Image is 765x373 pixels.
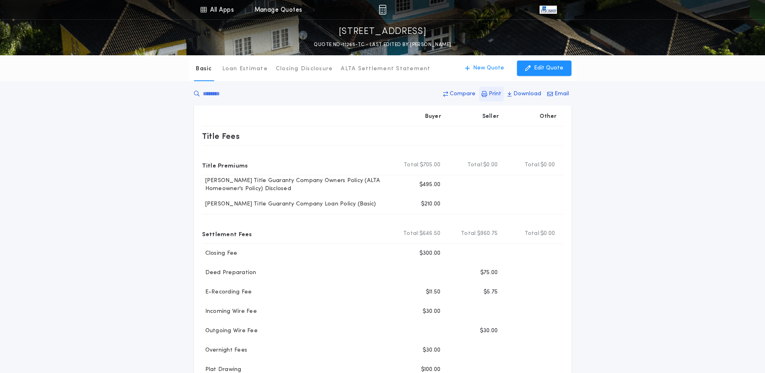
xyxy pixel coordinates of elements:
[202,177,390,193] p: [PERSON_NAME] Title Guaranty Company Owners Policy (ALTA Homeowner's Policy) Disclosed
[517,61,571,76] button: Edit Quote
[202,288,252,296] p: E-Recording Fee
[525,230,541,238] b: Total:
[461,230,477,238] b: Total:
[505,87,544,101] button: Download
[483,161,498,169] span: $0.00
[202,200,376,208] p: [PERSON_NAME] Title Guaranty Company Loan Policy (Basic)
[202,227,252,240] p: Settlement Fees
[222,65,268,73] p: Loan Estimate
[450,90,475,98] p: Compare
[202,130,240,142] p: Title Fees
[540,161,555,169] span: $0.00
[202,159,248,172] p: Title Premiums
[202,346,248,354] p: Overnight Fees
[202,269,256,277] p: Deed Preparation
[341,65,430,73] p: ALTA Settlement Statement
[540,6,557,14] img: vs-icon
[419,249,441,258] p: $300.00
[339,25,427,38] p: [STREET_ADDRESS]
[441,87,478,101] button: Compare
[419,181,441,189] p: $495.00
[379,5,386,15] img: img
[202,249,238,258] p: Closing Fee
[419,230,441,238] span: $646.50
[196,65,212,73] p: Basic
[457,61,512,76] button: New Quote
[480,269,498,277] p: $75.00
[473,64,504,72] p: New Quote
[420,161,441,169] span: $705.00
[202,308,257,316] p: Incoming Wire Fee
[425,113,441,121] p: Buyer
[403,230,419,238] b: Total:
[545,87,571,101] button: Email
[482,113,499,121] p: Seller
[426,288,441,296] p: $11.50
[423,308,441,316] p: $30.00
[554,90,569,98] p: Email
[513,90,541,98] p: Download
[314,41,451,49] p: QUOTE ND-11265-TC - LAST EDITED BY [PERSON_NAME]
[467,161,484,169] b: Total:
[423,346,441,354] p: $30.00
[480,327,498,335] p: $30.00
[479,87,504,101] button: Print
[525,161,541,169] b: Total:
[484,288,498,296] p: $5.75
[202,327,258,335] p: Outgoing Wire Fee
[540,113,557,121] p: Other
[276,65,333,73] p: Closing Disclosure
[421,200,441,208] p: $210.00
[477,230,498,238] span: $960.75
[534,64,563,72] p: Edit Quote
[489,90,501,98] p: Print
[404,161,420,169] b: Total:
[540,230,555,238] span: $0.00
